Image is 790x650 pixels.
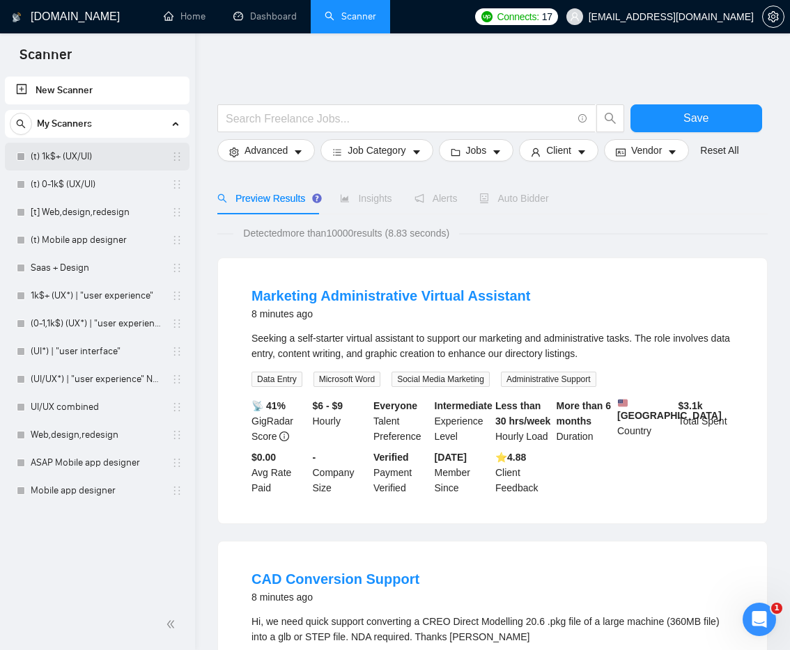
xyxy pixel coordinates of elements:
[501,372,596,387] span: Administrative Support
[332,147,342,157] span: bars
[617,398,722,421] b: [GEOGRAPHIC_DATA]
[171,179,183,190] span: holder
[325,10,376,22] a: searchScanner
[479,193,548,204] span: Auto Bidder
[432,398,493,444] div: Experience Level
[618,398,628,408] img: 🇺🇸
[217,193,227,203] span: search
[762,6,784,28] button: setting
[497,9,539,24] span: Connects:
[31,338,163,365] a: (UI*) | "user interface"
[700,143,738,158] a: Reset All
[578,114,587,123] span: info-circle
[251,452,276,463] b: $0.00
[373,452,409,463] b: Verified
[217,193,318,204] span: Preview Results
[10,113,32,135] button: search
[171,429,183,441] span: holder
[320,139,433,161] button: barsJob Categorycaret-down
[171,346,183,357] span: holder
[5,110,189,505] li: My Scanners
[531,147,541,157] span: user
[570,12,580,22] span: user
[233,10,297,22] a: dashboardDashboard
[451,147,460,157] span: folder
[251,331,734,361] div: Seeking a self-starter virtual assistant to support our marketing and administrative tasks. The r...
[311,192,323,205] div: Tooltip anchor
[249,450,310,496] div: Avg Rate Paid
[31,171,163,198] a: (t) 0-1k$ (UX/UI)
[171,151,183,162] span: holder
[435,452,467,463] b: [DATE]
[340,193,350,203] span: area-chart
[542,9,552,24] span: 17
[614,398,676,444] div: Country
[251,372,302,387] span: Data Entry
[31,198,163,226] a: [t] Web,design,redesign
[683,109,708,127] span: Save
[251,614,734,644] div: Hi, we need quick support converting a CREO Direct Modelling 20.6 .pkg file of a large machine (3...
[495,400,550,427] b: Less than 30 hrs/week
[229,147,239,157] span: setting
[166,617,180,631] span: double-left
[251,306,530,322] div: 8 minutes ago
[245,143,288,158] span: Advanced
[5,77,189,104] li: New Scanner
[171,290,183,301] span: holder
[676,398,737,444] div: Total Spent
[31,421,163,449] a: Web,design,redesign
[279,431,289,441] span: info-circle
[679,400,703,411] b: $ 3.1k
[31,226,163,254] a: (t) Mobile app designer
[8,45,83,74] span: Scanner
[415,193,458,204] span: Alerts
[631,143,662,158] span: Vendor
[348,143,405,158] span: Job Category
[10,119,31,129] span: search
[171,318,183,329] span: holder
[604,139,689,161] button: idcardVendorcaret-down
[313,452,316,463] b: -
[31,477,163,505] a: Mobile app designer
[371,398,432,444] div: Talent Preference
[31,393,163,421] a: UI/UX combined
[435,400,493,411] b: Intermediate
[340,193,392,204] span: Insights
[371,450,432,496] div: Payment Verified
[31,310,163,338] a: (0-1,1k$) (UX*) | "user experience"
[16,77,178,104] a: New Scanner
[493,450,554,496] div: Client Feedback
[171,374,183,385] span: holder
[519,139,598,161] button: userClientcaret-down
[171,485,183,496] span: holder
[226,110,572,127] input: Search Freelance Jobs...
[293,147,303,157] span: caret-down
[667,147,677,157] span: caret-down
[251,400,286,411] b: 📡 41%
[171,402,183,413] span: holder
[31,365,163,393] a: (UI/UX*) | "user experience" NEW
[310,398,371,444] div: Hourly
[37,110,92,138] span: My Scanners
[479,193,489,203] span: robot
[171,207,183,218] span: holder
[31,254,163,282] a: Saas + Design
[251,589,419,605] div: 8 minutes ago
[31,143,163,171] a: (t) 1k$+ (UX/UI)
[249,398,310,444] div: GigRadar Score
[171,235,183,246] span: holder
[12,6,22,29] img: logo
[495,452,526,463] b: ⭐️ 4.88
[466,143,487,158] span: Jobs
[233,225,459,241] span: Detected more than 10000 results (8.83 seconds)
[577,147,587,157] span: caret-down
[630,104,763,132] button: Save
[373,400,417,411] b: Everyone
[546,143,571,158] span: Client
[432,450,493,496] div: Member Since
[596,104,624,132] button: search
[481,11,493,22] img: upwork-logo.png
[771,603,782,614] span: 1
[492,147,502,157] span: caret-down
[554,398,615,444] div: Duration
